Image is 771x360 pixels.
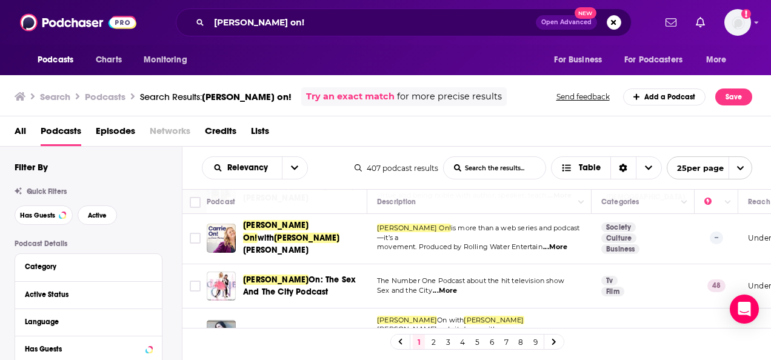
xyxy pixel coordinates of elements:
a: Business [601,244,639,254]
button: Active [78,205,117,225]
div: Categories [601,195,639,209]
span: [PERSON_NAME] [464,316,524,324]
span: Quick Filters [27,187,67,196]
span: On: The Sex And The City Podcast [243,275,356,297]
span: Networks [150,121,190,146]
span: Sex and the City [377,286,432,295]
div: Search podcasts, credits, & more... [176,8,632,36]
a: Tv [601,276,618,285]
span: Active [88,212,107,219]
span: [PERSON_NAME] [243,275,309,285]
a: Culture [601,233,636,243]
span: Has Guests [20,212,55,219]
span: Open Advanced [541,19,592,25]
div: Category [25,262,144,271]
span: [PERSON_NAME] on! [202,91,292,102]
span: ...More [433,286,457,296]
a: 3 [442,335,454,349]
span: movement. Produced by Rolling Water Entertain [377,242,542,251]
span: Relevancy [227,164,272,172]
button: Choose View [551,156,662,179]
button: Show profile menu [724,9,751,36]
span: with [258,233,275,243]
a: 8 [515,335,527,349]
div: Power Score [704,195,721,209]
a: Search Results:[PERSON_NAME] on! [140,91,292,102]
button: Column Actions [677,195,692,210]
span: [PERSON_NAME] as I sit down with [377,325,497,333]
span: Toggle select row [190,233,201,244]
a: Episodes [96,121,135,146]
a: 1 [413,335,425,349]
span: Podcasts [38,52,73,68]
button: Active Status [25,287,152,302]
a: 9 [529,335,541,349]
span: For Business [554,52,602,68]
img: Carrie On [207,320,236,349]
button: open menu [29,48,89,72]
img: User Profile [724,9,751,36]
button: Open AdvancedNew [536,15,597,30]
p: 48 [707,279,726,292]
a: Show notifications dropdown [661,12,681,33]
button: Column Actions [721,195,735,210]
a: 6 [486,335,498,349]
span: [PERSON_NAME] [243,245,309,255]
span: 25 per page [667,159,724,178]
a: 2 [427,335,439,349]
h3: Search [40,91,70,102]
button: Has Guests [25,341,152,356]
div: Active Status [25,290,144,299]
span: [PERSON_NAME] [274,233,339,243]
button: open menu [616,48,700,72]
span: More [706,52,727,68]
a: [PERSON_NAME] On!with[PERSON_NAME][PERSON_NAME] [243,219,363,256]
button: open menu [202,164,282,172]
span: for more precise results [397,90,502,104]
div: Language [25,318,144,326]
span: Podcasts [41,121,81,146]
a: Show notifications dropdown [691,12,710,33]
a: All [15,121,26,146]
button: Send feedback [553,92,613,102]
span: On with [437,316,464,324]
h2: Choose List sort [202,156,308,179]
div: Search Results: [140,91,292,102]
span: Charts [96,52,122,68]
a: Credits [205,121,236,146]
button: Save [715,88,752,105]
button: Language [25,314,152,329]
svg: Add a profile image [741,9,751,19]
div: Podcast [207,195,235,209]
a: Carrie On: The Sex And The City Podcast [207,272,236,301]
img: Carrie On! with Carrie Murray [207,224,236,253]
a: 7 [500,335,512,349]
button: open menu [282,157,307,179]
span: [PERSON_NAME] [377,316,437,324]
a: Try an exact match [306,90,395,104]
span: For Podcasters [624,52,683,68]
img: Podchaser - Follow, Share and Rate Podcasts [20,11,136,34]
button: open menu [546,48,617,72]
button: open menu [135,48,202,72]
span: The Number One Podcast about the hit television show [377,276,564,285]
h2: Filter By [15,161,48,173]
span: [PERSON_NAME] On! [377,224,451,232]
button: open menu [667,156,752,179]
span: Monitoring [144,52,187,68]
span: Table [579,164,601,172]
a: Society [601,222,636,232]
h3: Podcasts [85,91,125,102]
div: 407 podcast results [355,164,438,173]
div: Has Guests [25,345,142,353]
a: [PERSON_NAME]On: The Sex And The City Podcast [243,274,363,298]
span: Logged in as KaitlynEsposito [724,9,751,36]
div: Description [377,195,416,209]
span: [PERSON_NAME] On! [243,220,309,242]
a: 4 [456,335,469,349]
